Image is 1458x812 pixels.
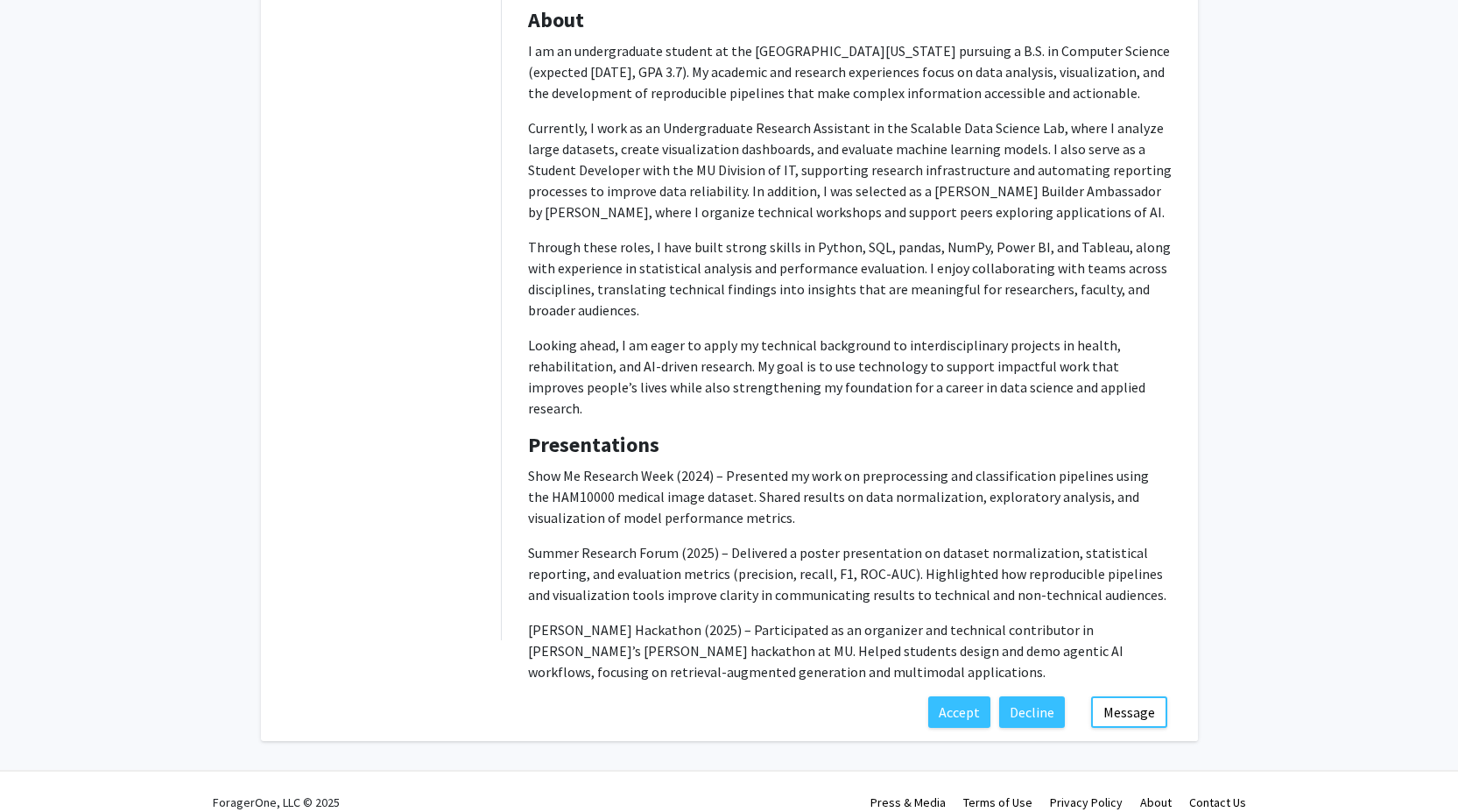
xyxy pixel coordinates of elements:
[528,542,1172,605] p: Summer Research Forum (2025) – Delivered a poster presentation on dataset normalization, statisti...
[528,6,584,33] b: About
[528,117,1172,222] p: Currently, I work as an Undergraduate Research Assistant in the Scalable Data Science Lab, where ...
[1091,696,1167,728] button: Message
[870,794,946,810] a: Press & Media
[528,335,1172,419] p: Looking ahead, I am eager to apply my technical background to interdisciplinary projects in healt...
[528,40,1172,103] p: I am an undergraduate student at the [GEOGRAPHIC_DATA][US_STATE] pursuing a B.S. in Computer Scie...
[528,619,1172,682] p: [PERSON_NAME] Hackathon (2025) – Participated as an organizer and technical contributor in [PERSO...
[1050,794,1123,810] a: Privacy Policy
[13,733,74,799] iframe: Chat
[528,465,1172,528] p: Show Me Research Week (2024) – Presented my work on preprocessing and classification pipelines us...
[528,237,1172,321] p: Through these roles, I have built strong skills in Python, SQL, pandas, NumPy, Power BI, and Tabl...
[999,696,1065,728] button: Decline
[963,794,1032,810] a: Terms of Use
[928,696,990,728] button: Accept
[1189,794,1246,810] a: Contact Us
[528,431,659,458] b: Presentations
[1140,794,1172,810] a: About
